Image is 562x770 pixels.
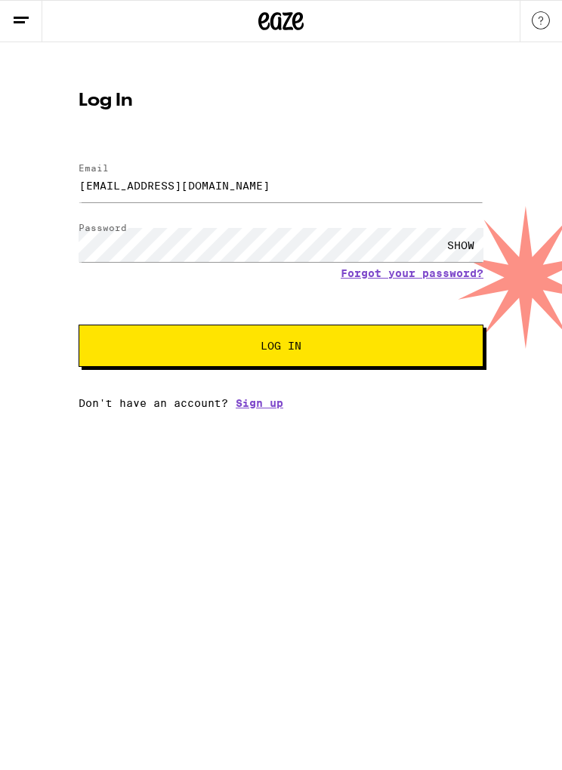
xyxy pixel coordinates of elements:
a: Forgot your password? [341,267,483,279]
a: Sign up [236,397,283,409]
input: Email [79,168,483,202]
label: Email [79,163,109,173]
div: Don't have an account? [79,397,483,409]
div: SHOW [438,228,483,262]
button: Log In [79,325,483,367]
span: Log In [261,340,301,351]
h1: Log In [79,92,483,110]
label: Password [79,223,127,233]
